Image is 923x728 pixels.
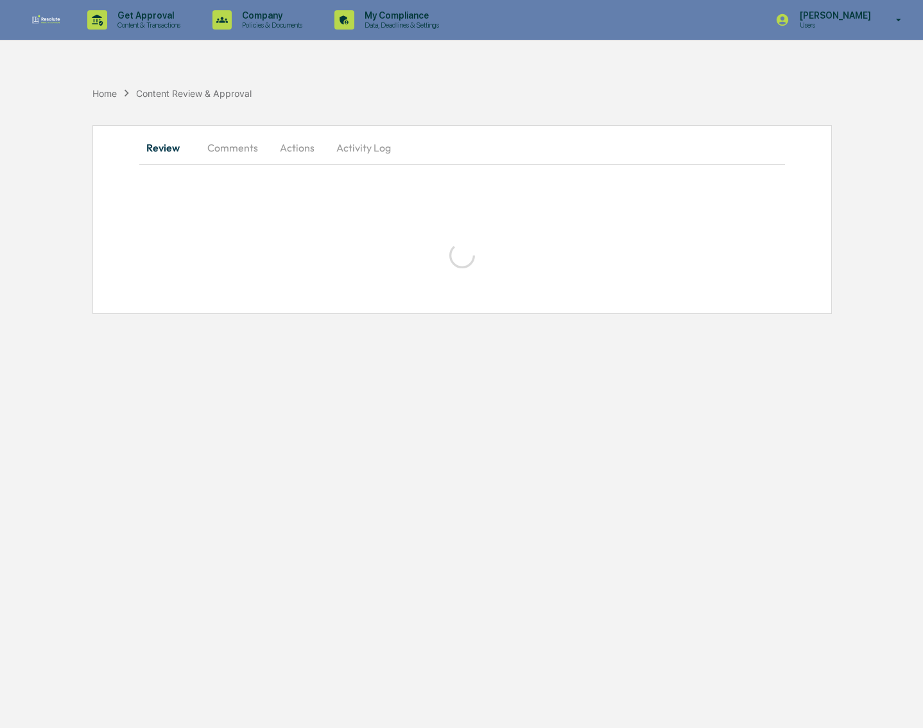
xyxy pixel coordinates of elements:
[354,21,445,30] p: Data, Deadlines & Settings
[139,132,197,163] button: Review
[789,10,877,21] p: [PERSON_NAME]
[31,15,62,25] img: logo
[92,88,117,99] div: Home
[326,132,401,163] button: Activity Log
[136,88,252,99] div: Content Review & Approval
[107,21,187,30] p: Content & Transactions
[268,132,326,163] button: Actions
[139,132,786,163] div: secondary tabs example
[354,10,445,21] p: My Compliance
[197,132,268,163] button: Comments
[789,21,877,30] p: Users
[232,21,309,30] p: Policies & Documents
[232,10,309,21] p: Company
[107,10,187,21] p: Get Approval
